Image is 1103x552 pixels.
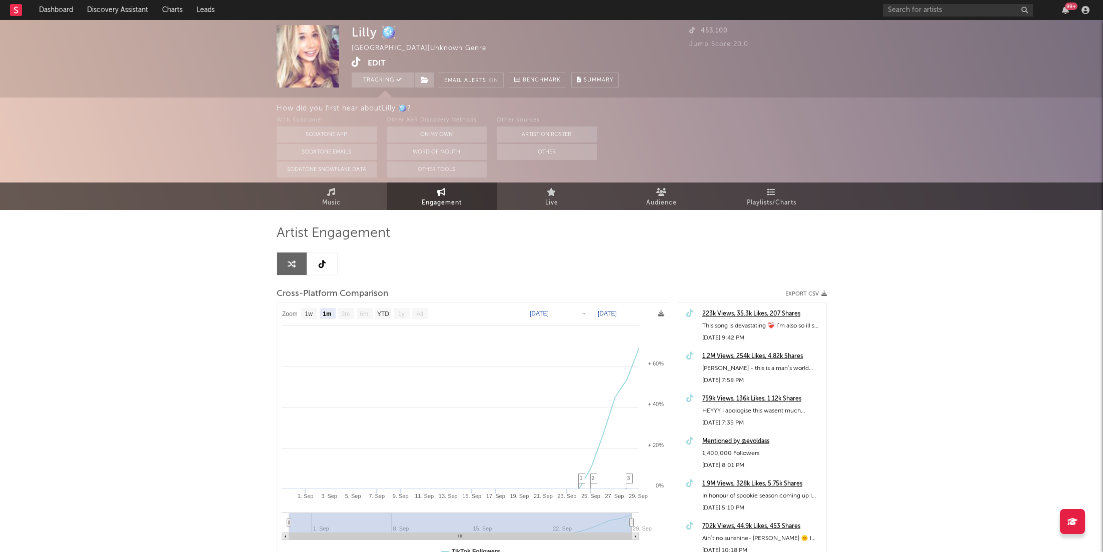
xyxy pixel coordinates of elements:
div: 99 + [1065,2,1077,10]
a: Live [497,182,607,210]
text: 27. Sep [605,493,624,499]
div: [PERSON_NAME] - this is a man’s world cover 🌍❤️ I adoreeee this song, let me know if you’d like a... [702,362,821,374]
text: YTD [377,310,389,317]
div: In honour of spookie season coming up I put A spell on you- [PERSON_NAME] ❤️🪄 #fyp#videoviral#cov... [702,490,821,502]
text: 25. Sep [581,493,600,499]
text: → [581,310,587,317]
text: 13. Sep [438,493,457,499]
button: Other Tools [387,161,487,177]
text: 29. Sep [633,525,652,531]
button: Artist on Roster [497,126,597,142]
button: Sodatone Emails [277,144,377,160]
text: 7. Sep [369,493,385,499]
span: 1 [580,475,583,481]
a: 1.2M Views, 254k Likes, 4.82k Shares [702,350,821,362]
text: 3m [341,310,350,317]
a: 759k Views, 136k Likes, 1.12k Shares [702,393,821,405]
a: 1.9M Views, 328k Likes, 5.75k Shares [702,478,821,490]
div: Other Sources [497,114,597,126]
div: This song is devastating ❤️‍🩹 I’m also so ill so just singing something gental [PERSON_NAME]- som... [702,320,821,332]
a: Engagement [387,182,497,210]
em: On [489,78,498,83]
text: + 40% [648,401,664,407]
div: 1,400,000 Followers [702,447,821,459]
button: Tracking [352,72,414,87]
span: Summary [584,77,613,83]
div: HEYYY i apologise this wasent much singing ( i do sing at some point 😂)more just addressing thing... [702,405,821,417]
text: 15. Sep [462,493,481,499]
span: 2 [592,475,595,481]
button: Sodatone Snowflake Data [277,161,377,177]
text: Zoom [282,310,298,317]
span: 3 [627,475,630,481]
text: 17. Sep [486,493,505,499]
button: Sodatone App [277,126,377,142]
text: [DATE] [598,310,617,317]
span: Audience [646,197,677,209]
span: Jump Score: 20.0 [689,41,748,47]
a: Music [277,182,387,210]
span: Benchmark [523,74,561,86]
text: 0% [656,482,664,488]
div: Other A&R Discovery Methods [387,114,487,126]
text: 23. Sep [557,493,576,499]
div: [DATE] 7:35 PM [702,417,821,429]
span: 453,100 [689,27,728,34]
input: Search for artists [883,4,1033,16]
a: 702k Views, 44.9k Likes, 453 Shares [702,520,821,532]
text: + 20% [648,442,664,448]
div: With Sodatone [277,114,377,126]
text: 21. Sep [533,493,552,499]
span: Music [322,197,341,209]
a: Playlists/Charts [717,182,827,210]
text: 9. Sep [392,493,408,499]
text: 19. Sep [510,493,529,499]
span: Live [545,197,558,209]
button: 99+ [1062,6,1069,14]
span: Artist Engagement [277,227,390,239]
button: On My Own [387,126,487,142]
text: 1y [398,310,405,317]
div: [DATE] 9:42 PM [702,332,821,344]
div: [GEOGRAPHIC_DATA] | Unknown Genre [352,42,509,54]
a: Mentioned by @evoldass [702,435,821,447]
div: [DATE] 7:58 PM [702,374,821,386]
text: 5. Sep [345,493,361,499]
span: Playlists/Charts [747,197,796,209]
text: [DATE] [530,310,549,317]
button: Edit [368,57,386,69]
text: All [416,310,423,317]
button: Word Of Mouth [387,144,487,160]
text: 1m [323,310,331,317]
text: 1w [305,310,313,317]
div: Ain’t no sunshine- [PERSON_NAME] 🌞 I adore this song ❤️ #fyp#videoviral#cover#aintnosunshine#smal... [702,532,821,544]
text: 3. Sep [321,493,337,499]
div: [DATE] 5:10 PM [702,502,821,514]
button: Summary [571,72,619,87]
a: Audience [607,182,717,210]
div: [DATE] 8:01 PM [702,459,821,471]
button: Other [497,144,597,160]
text: 6m [360,310,368,317]
text: 29. Sep [629,493,648,499]
a: Benchmark [509,72,566,87]
text: 1. Sep [297,493,313,499]
text: 11. Sep [415,493,434,499]
button: Email AlertsOn [439,72,504,87]
a: 223k Views, 35.3k Likes, 207 Shares [702,308,821,320]
button: Export CSV [785,291,827,297]
span: Cross-Platform Comparison [277,288,388,300]
text: + 60% [648,360,664,366]
span: Engagement [422,197,462,209]
div: Lilly 🪩 [352,25,397,39]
